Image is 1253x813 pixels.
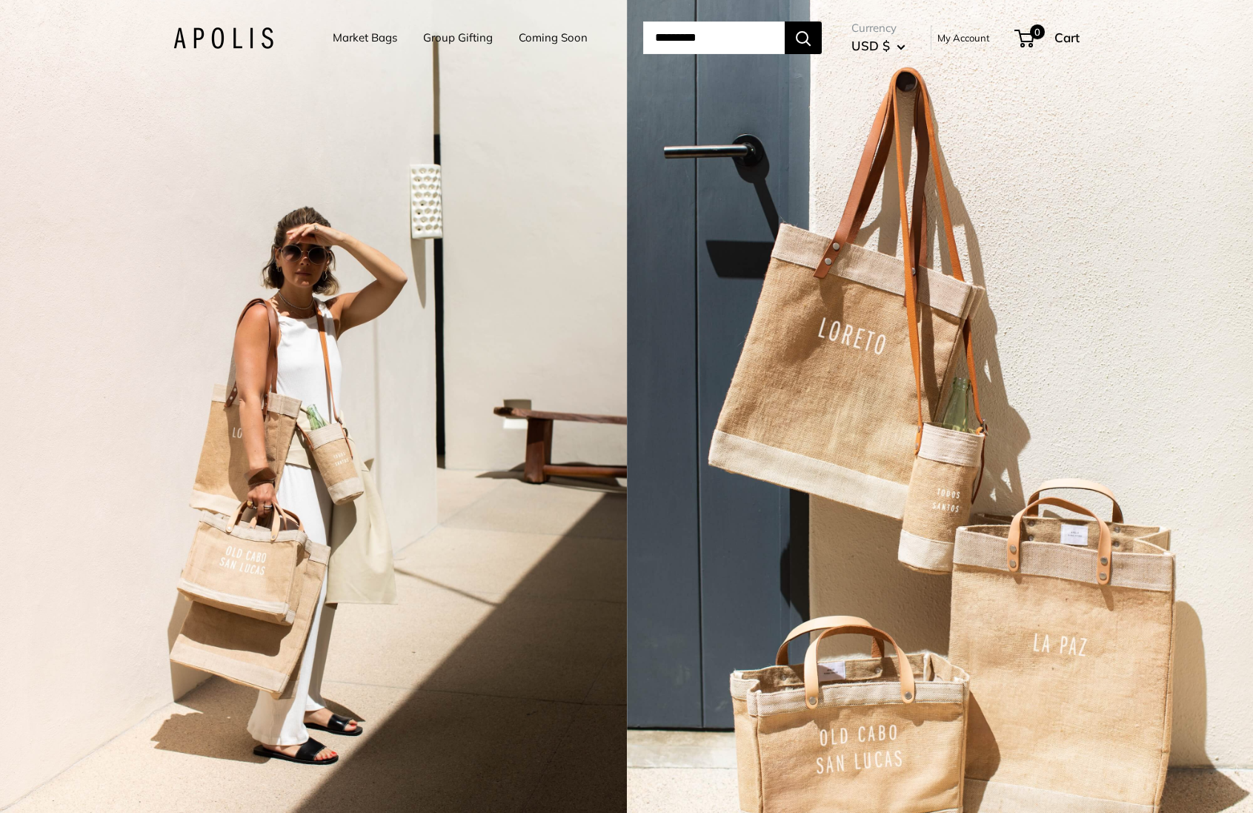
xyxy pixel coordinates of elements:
[851,18,905,39] span: Currency
[851,38,890,53] span: USD $
[643,21,785,54] input: Search...
[173,27,273,49] img: Apolis
[333,27,397,48] a: Market Bags
[1054,30,1080,45] span: Cart
[785,21,822,54] button: Search
[519,27,588,48] a: Coming Soon
[851,34,905,58] button: USD $
[423,27,493,48] a: Group Gifting
[1016,26,1080,50] a: 0 Cart
[937,29,990,47] a: My Account
[1030,24,1045,39] span: 0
